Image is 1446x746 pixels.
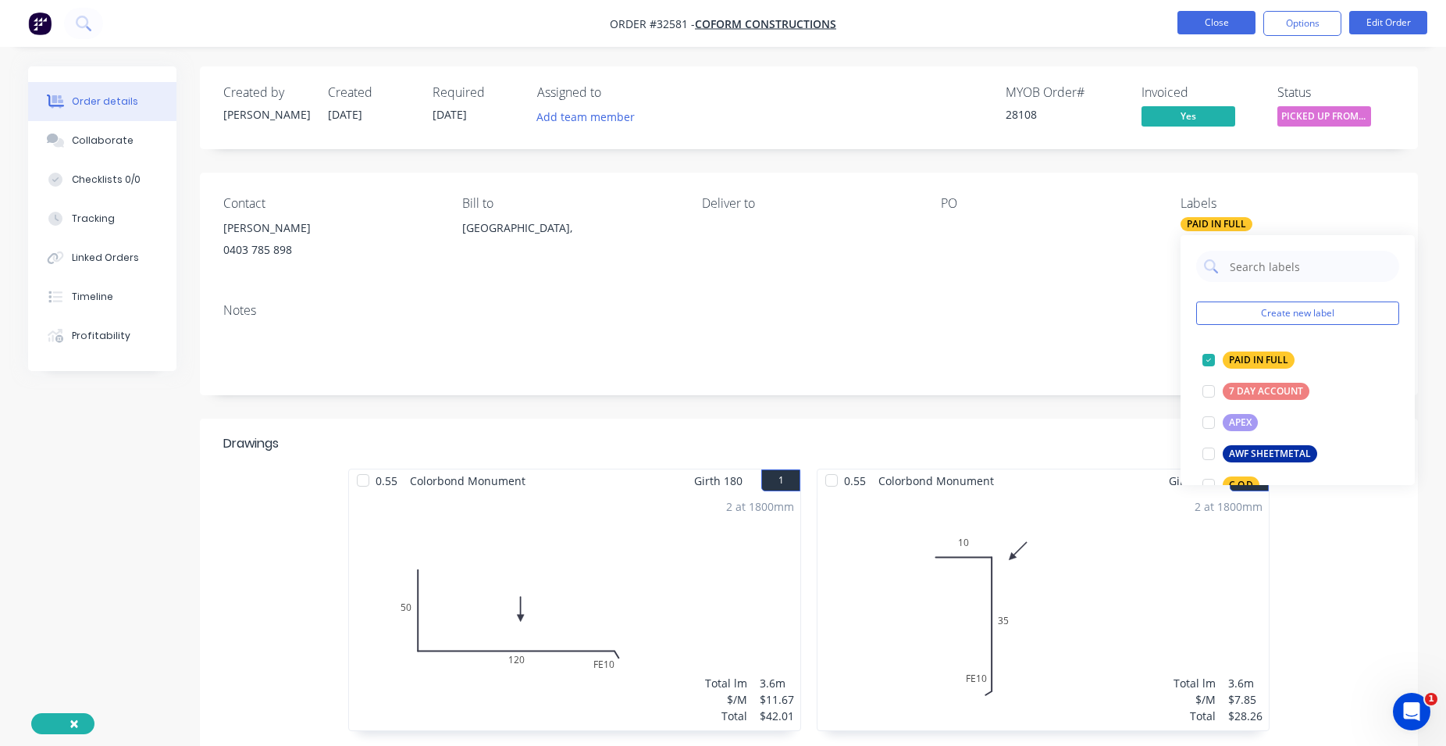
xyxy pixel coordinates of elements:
span: 0.55 [369,469,404,492]
img: Factory [28,12,52,35]
div: $/M [705,691,747,708]
div: [GEOGRAPHIC_DATA], [462,217,676,267]
span: Colorbond Monument [872,469,1000,492]
div: 2 at 1800mm [1195,498,1263,515]
div: 7 DAY ACCOUNT [1223,383,1309,400]
button: APEX [1196,412,1264,434]
button: Checklists 0/0 [28,160,176,199]
div: Created [328,85,414,100]
div: Assigned to [537,85,693,100]
div: AWF SHEETMETAL [1223,445,1317,462]
div: Required [433,85,518,100]
div: [GEOGRAPHIC_DATA], [462,217,676,239]
input: Search labels [1228,251,1391,282]
div: 28108 [1006,106,1123,123]
span: PICKED UP FROM ... [1277,106,1371,126]
button: Add team member [529,106,643,127]
div: $28.26 [1228,708,1263,724]
div: Checklists 0/0 [72,173,141,187]
button: PICKED UP FROM ... [1277,106,1371,130]
div: Status [1277,85,1394,100]
div: Bill to [462,196,676,211]
div: Total lm [1174,675,1216,691]
button: Edit Order [1349,11,1427,34]
span: Yes [1141,106,1235,126]
span: [DATE] [433,107,467,122]
span: Girth 180 [694,469,743,492]
button: Close [54,705,94,743]
button: 1 [761,469,800,491]
div: [PERSON_NAME] [223,106,309,123]
button: AWF SHEETMETAL [1196,443,1323,465]
div: Collaborate [72,134,134,148]
div: [PERSON_NAME] [223,217,437,239]
div: Order details [72,95,138,109]
div: PAID IN FULL [1181,217,1252,231]
div: MYOB Order # [1006,85,1123,100]
span: 1 [1425,693,1437,705]
div: Labels [1181,196,1394,211]
div: Created by [223,85,309,100]
div: PO [941,196,1155,211]
div: Notes [223,303,1394,318]
button: Options [1263,11,1341,36]
div: 3.6m [760,675,794,691]
button: Tracking [28,199,176,238]
div: Total lm [705,675,747,691]
button: Profitability [28,316,176,355]
div: Tracking [72,212,115,226]
div: 050FE101202 at 1800mmTotal lm$/MTotal3.6m$11.67$42.01 [349,492,800,730]
button: Timeline [28,277,176,316]
span: × [69,712,79,734]
span: Girth 55 [1169,469,1211,492]
div: C.O.D [1223,477,1259,494]
div: Contact [223,196,437,211]
span: Order #32581 - [610,16,695,31]
button: Linked Orders [28,238,176,277]
div: $42.01 [760,708,794,724]
span: [DATE] [328,107,362,122]
div: Deliver to [702,196,916,211]
button: C.O.D [1196,474,1266,496]
span: Colorbond Monument [404,469,532,492]
div: $11.67 [760,691,794,708]
div: Total [1174,708,1216,724]
div: 3.6m [1228,675,1263,691]
div: 2 at 1800mm [726,498,794,515]
div: $7.85 [1228,691,1263,708]
div: Invoiced [1141,85,1259,100]
div: [PERSON_NAME]0403 785 898 [223,217,437,267]
button: Create new label [1196,302,1399,325]
button: Collaborate [28,121,176,160]
a: COFORM CONSTRUCTIONS [695,16,836,31]
iframe: Intercom live chat [1393,693,1430,730]
div: Timeline [72,290,113,304]
button: PAID IN FULL [1196,349,1301,371]
div: APEX [1223,414,1258,431]
button: 7 DAY ACCOUNT [1196,380,1316,402]
div: Total [705,708,747,724]
div: Profitability [72,329,130,343]
button: Close [1177,11,1255,34]
div: $/M [1174,691,1216,708]
div: PAID IN FULL [1223,352,1295,369]
div: Linked Orders [72,251,139,265]
div: Drawings [223,434,279,453]
button: Add team member [537,106,643,127]
div: 0403 785 898 [223,239,437,261]
span: 0.55 [838,469,872,492]
button: Order details [28,82,176,121]
div: 010FE10352 at 1800mmTotal lm$/MTotal3.6m$7.85$28.26 [817,492,1269,730]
